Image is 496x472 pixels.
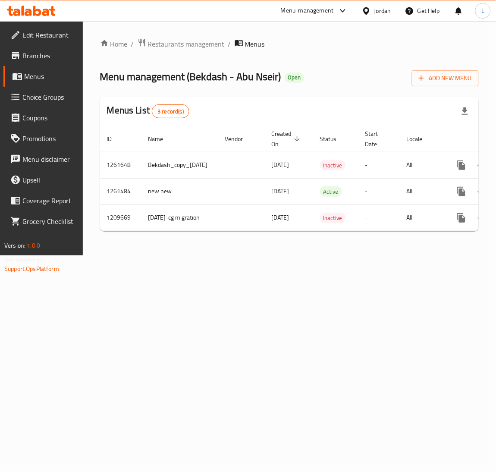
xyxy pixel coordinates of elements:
span: 3 record(s) [152,107,189,116]
span: [DATE] [272,186,289,197]
span: Restaurants management [148,39,225,49]
nav: breadcrumb [100,38,479,50]
div: Export file [455,101,475,122]
span: Locale [407,134,434,144]
a: Choice Groups [3,87,83,107]
a: Menu disclaimer [3,149,83,170]
span: Name [148,134,175,144]
span: Inactive [320,160,346,170]
div: Jordan [374,6,391,16]
span: Add New Menu [419,73,472,84]
a: Coverage Report [3,190,83,211]
div: Menu-management [281,6,334,16]
h2: Menus List [107,104,189,118]
span: Menus [24,71,76,82]
span: [DATE] [272,159,289,170]
a: Upsell [3,170,83,190]
td: All [400,205,444,231]
a: Support.OpsPlatform [4,263,59,274]
span: Get support on: [4,255,44,266]
a: Promotions [3,128,83,149]
a: Branches [3,45,83,66]
td: All [400,178,444,205]
span: 1.0.0 [27,240,40,251]
button: Change Status [472,155,493,176]
a: Home [100,39,128,49]
span: Coverage Report [22,195,76,206]
span: Inactive [320,213,346,223]
span: Menus [245,39,265,49]
a: Edit Restaurant [3,25,83,45]
button: more [451,208,472,228]
span: Version: [4,240,25,251]
td: 1261648 [100,152,141,178]
span: [DATE] [272,212,289,223]
button: Change Status [472,181,493,202]
span: Start Date [365,129,389,149]
span: Open [285,74,305,81]
td: Bekdash_copy_[DATE] [141,152,218,178]
div: Active [320,186,342,197]
td: - [358,178,400,205]
span: Menu management ( Bekdash - Abu Nseir ) [100,67,281,86]
td: - [358,205,400,231]
span: Vendor [225,134,254,144]
span: Edit Restaurant [22,30,76,40]
td: All [400,152,444,178]
div: Open [285,72,305,83]
li: / [228,39,231,49]
a: Grocery Checklist [3,211,83,232]
span: Active [320,187,342,197]
div: Total records count [152,104,189,118]
td: - [358,152,400,178]
a: Coupons [3,107,83,128]
span: Choice Groups [22,92,76,102]
button: Change Status [472,208,493,228]
span: Branches [22,50,76,61]
button: Add New Menu [412,70,479,86]
span: Coupons [22,113,76,123]
li: / [131,39,134,49]
td: 1209669 [100,205,141,231]
button: more [451,181,472,202]
td: 1261484 [100,178,141,205]
span: Menu disclaimer [22,154,76,164]
span: Created On [272,129,303,149]
td: new new [141,178,218,205]
span: Upsell [22,175,76,185]
span: Status [320,134,348,144]
span: ID [107,134,123,144]
td: [DATE]-cg migration [141,205,218,231]
button: more [451,155,472,176]
a: Restaurants management [138,38,225,50]
span: Grocery Checklist [22,216,76,227]
a: Menus [3,66,83,87]
span: L [481,6,484,16]
span: Promotions [22,133,76,144]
